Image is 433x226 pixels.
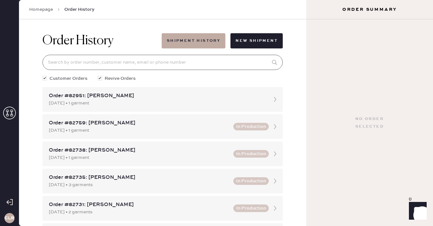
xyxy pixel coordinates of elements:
iframe: Front Chat [403,198,430,225]
div: Reformation Customer Love [20,196,411,204]
input: Search by order number, customer name, email or phone number [42,55,283,70]
img: Logo [192,125,239,130]
div: Orders In Shipment : [20,213,411,221]
div: Order #82738: [PERSON_NAME] [49,147,229,154]
div: Customer information [20,67,411,75]
span: Order History [64,6,94,13]
h3: CLR [4,216,14,220]
h3: Order Summary [306,6,433,13]
div: [DATE] • 2 garments [49,209,229,216]
button: In Production [233,177,269,185]
span: Customer Orders [49,75,87,82]
th: Description [54,107,390,115]
div: [DATE] • 1 garment [49,154,229,161]
span: Revive Orders [105,75,136,82]
a: Homepage [29,6,53,13]
div: [DATE] • 3 garments [49,181,229,188]
h1: Order History [42,33,113,48]
div: No order selected [355,115,384,130]
div: # 89201 [PERSON_NAME] [PERSON_NAME] [EMAIL_ADDRESS][DOMAIN_NAME] [20,75,411,97]
td: 1 [390,115,411,123]
button: In Production [233,123,269,130]
div: Order #82731: [PERSON_NAME] [49,201,229,209]
div: Order #82735: [PERSON_NAME] [49,174,229,181]
img: logo [206,146,225,165]
button: In Production [233,150,269,158]
button: New Shipment [230,33,283,48]
td: 970544 [20,115,54,123]
div: Shipment #107763 [20,189,411,196]
button: Shipment History [162,33,225,48]
div: Shipment Summary [20,181,411,189]
th: QTY [390,107,411,115]
button: In Production [233,204,269,212]
div: [DATE] • 1 garment [49,127,229,134]
img: logo [206,8,225,27]
div: Order #82759: [PERSON_NAME] [49,119,229,127]
td: Basic Strap Dress - Reformation - Malibu Linen Dress Blood Orange - Size: 4 [54,115,390,123]
div: Order #82951: [PERSON_NAME] [49,92,265,100]
div: [DATE] • 1 garment [49,100,265,107]
div: Order # 82945 [20,50,411,58]
div: Packing slip [20,42,411,50]
th: ID [20,107,54,115]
